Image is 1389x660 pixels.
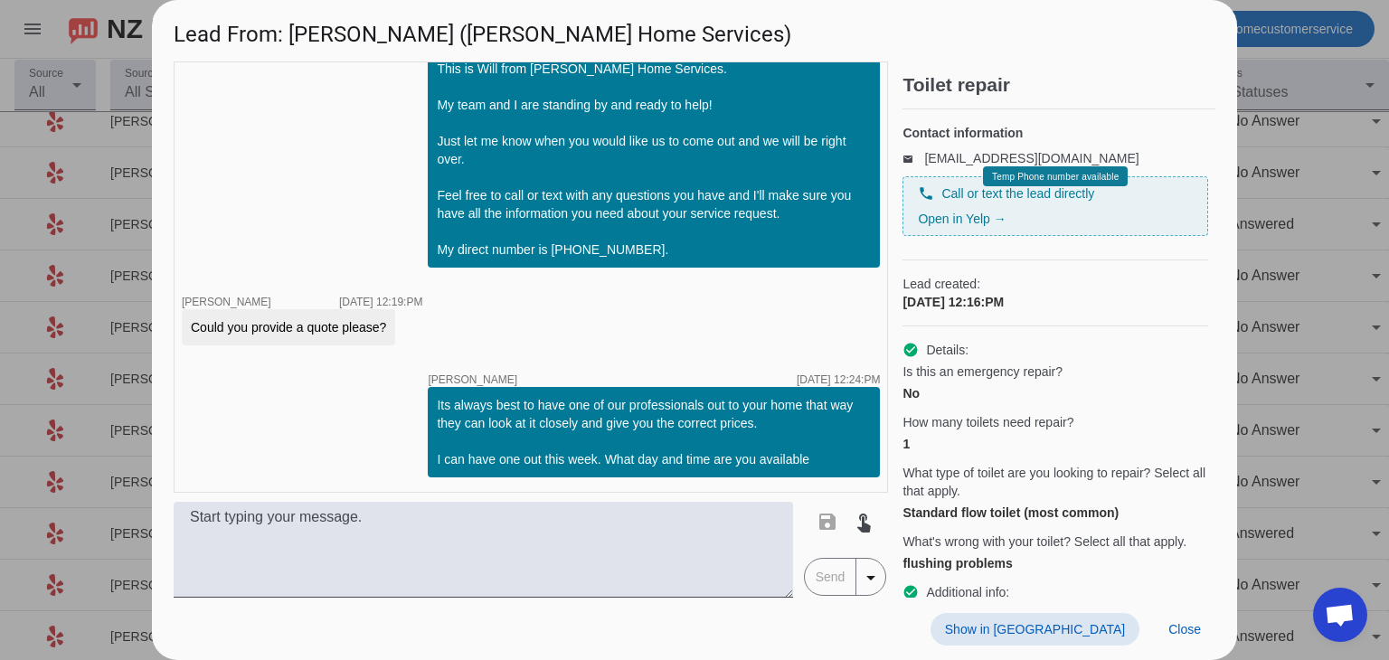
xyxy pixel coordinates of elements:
mat-icon: check_circle [902,342,919,358]
div: Hi [PERSON_NAME], This is Will from [PERSON_NAME] Home Services. My team and I are standing by an... [437,24,871,259]
span: [PERSON_NAME] [428,374,517,385]
a: Open in Yelp → [918,212,1006,226]
span: Close [1168,622,1201,636]
mat-icon: arrow_drop_down [860,567,882,589]
button: Show in [GEOGRAPHIC_DATA] [931,613,1139,646]
span: [PERSON_NAME] [182,296,271,308]
div: No [902,384,1208,402]
h2: Toilet repair [902,76,1215,94]
span: Lead created: [902,275,1208,293]
span: What type of toilet are you looking to repair? Select all that apply. [902,464,1208,500]
span: Call or text the lead directly [941,184,1094,203]
div: Standard flow toilet (most common) [902,504,1208,522]
div: Its always best to have one of our professionals out to your home that way they can look at it cl... [437,396,871,468]
span: Is this an emergency repair? [902,363,1063,381]
h4: Contact information [902,124,1208,142]
span: Additional info: [926,583,1009,601]
mat-icon: check_circle [902,584,919,600]
div: [DATE] 12:19:PM [339,297,422,307]
span: Show in [GEOGRAPHIC_DATA] [945,622,1125,636]
span: What's wrong with your toilet? Select all that apply. [902,533,1186,551]
mat-icon: phone [918,185,934,202]
div: [DATE] 12:24:PM [797,374,880,385]
span: Temp Phone number available [992,172,1119,182]
div: 1 [902,435,1208,453]
div: Could you provide a quote please? [191,318,386,336]
span: How many toilets need repair? [902,413,1073,431]
span: Details: [926,341,969,359]
mat-icon: email [902,154,924,163]
div: flushing problems [902,554,1208,572]
div: Open chat [1313,588,1367,642]
a: [EMAIL_ADDRESS][DOMAIN_NAME] [924,151,1139,165]
mat-icon: touch_app [853,511,874,533]
div: [DATE] 12:16:PM [902,293,1208,311]
button: Close [1154,613,1215,646]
